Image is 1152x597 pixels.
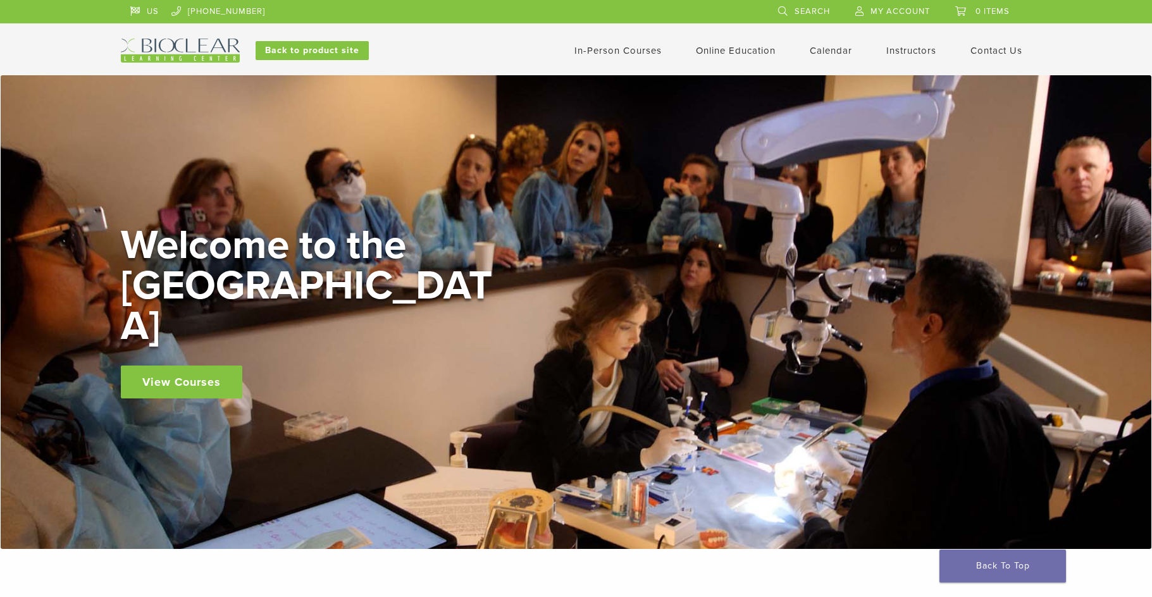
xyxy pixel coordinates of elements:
[810,45,852,56] a: Calendar
[970,45,1022,56] a: Contact Us
[795,6,830,16] span: Search
[256,41,369,60] a: Back to product site
[975,6,1010,16] span: 0 items
[121,225,500,347] h2: Welcome to the [GEOGRAPHIC_DATA]
[886,45,936,56] a: Instructors
[870,6,930,16] span: My Account
[121,39,240,63] img: Bioclear
[574,45,662,56] a: In-Person Courses
[939,550,1066,582] a: Back To Top
[696,45,776,56] a: Online Education
[121,366,242,398] a: View Courses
